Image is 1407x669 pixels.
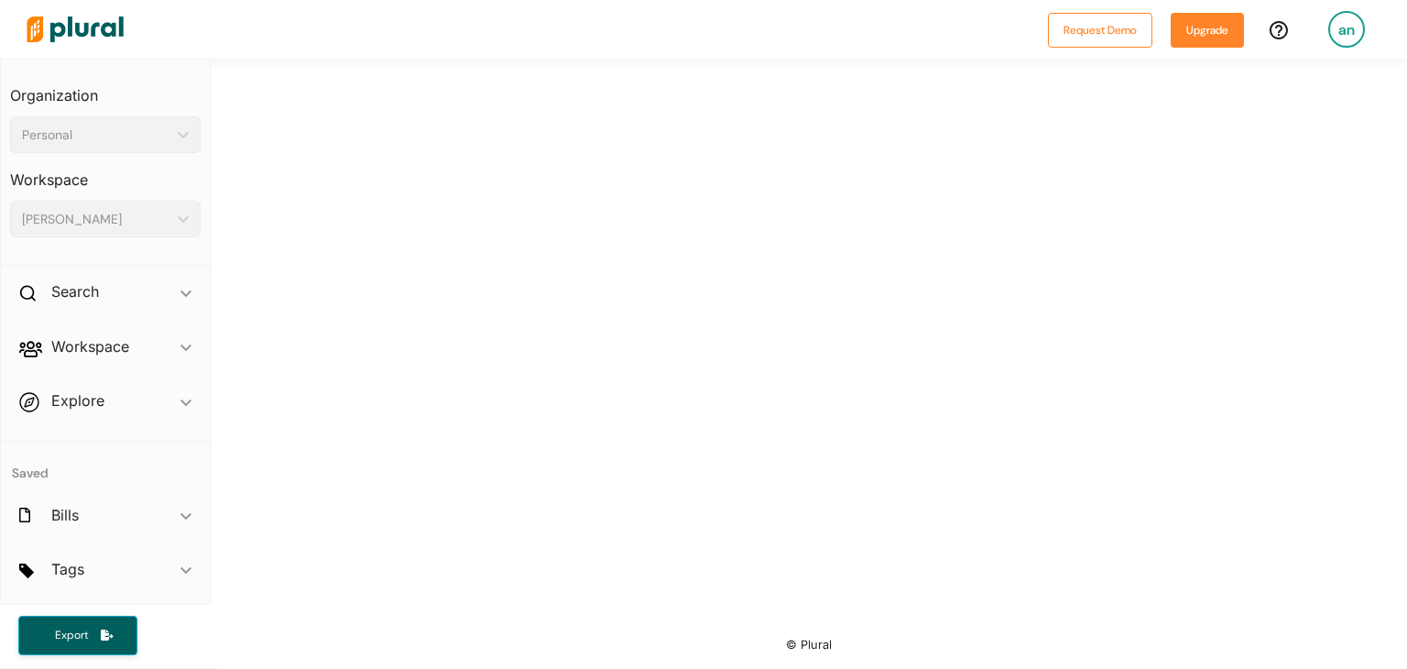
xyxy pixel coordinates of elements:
span: Export [42,628,101,643]
h3: Workspace [10,153,201,193]
div: Personal [22,126,170,145]
button: Request Demo [1048,13,1152,48]
h2: Search [51,281,99,302]
button: Export [18,616,137,655]
a: an [1314,4,1380,55]
h3: Organization [10,69,201,109]
a: Request Demo [1048,20,1152,39]
div: [PERSON_NAME] [22,210,170,229]
h2: Bills [51,505,79,525]
div: an [1328,11,1365,48]
button: Upgrade [1171,13,1244,48]
small: © Plural [786,638,832,652]
h4: Saved [1,442,210,487]
h2: Workspace [51,336,129,356]
a: Upgrade [1171,20,1244,39]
